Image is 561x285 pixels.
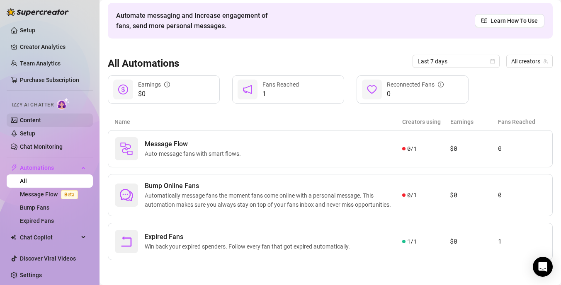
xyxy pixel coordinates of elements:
a: Content [20,117,41,123]
span: rollback [120,235,133,248]
a: Purchase Subscription [20,77,79,83]
span: Automatically message fans the moment fans come online with a personal message. This automation m... [145,191,402,209]
a: Team Analytics [20,60,61,67]
span: Automations [20,161,79,174]
span: All creators [511,55,548,68]
a: All [20,178,27,184]
span: Beta [61,190,78,199]
a: Expired Fans [20,217,54,224]
a: Discover Viral Videos [20,255,76,262]
article: Earnings [450,117,498,126]
span: Auto-message fans with smart flows. [145,149,244,158]
a: Setup [20,130,35,137]
a: Settings [20,272,42,278]
article: $0 [450,144,498,154]
span: 1 [262,89,299,99]
span: Win back your expired spenders. Follow every fan that got expired automatically. [145,242,353,251]
img: logo-BBDzfeDw.svg [7,8,69,16]
article: Creators using [402,117,450,126]
a: Chat Monitoring [20,143,63,150]
article: Name [114,117,402,126]
article: $0 [450,237,498,246]
span: heart [367,85,377,94]
span: comment [120,188,133,202]
span: team [543,59,548,64]
span: Chat Copilot [20,231,79,244]
span: 0 [387,89,444,99]
article: 0 [498,190,546,200]
img: svg%3e [120,142,133,155]
span: read [481,18,487,24]
span: dollar [118,85,128,94]
span: Fans Reached [262,81,299,88]
span: Last 7 days [418,55,495,68]
h3: All Automations [108,57,179,70]
a: Learn How To Use [475,14,544,27]
a: Setup [20,27,35,34]
article: 1 [498,237,546,246]
span: $0 [138,89,170,99]
span: calendar [490,59,495,64]
article: 0 [498,144,546,154]
span: 0 / 1 [407,144,417,153]
span: 1 / 1 [407,237,417,246]
span: Bump Online Fans [145,181,402,191]
span: notification [243,85,253,94]
span: info-circle [164,82,170,87]
span: info-circle [438,82,444,87]
span: Learn How To Use [491,16,538,25]
div: Earnings [138,80,170,89]
span: Message Flow [145,139,244,149]
img: AI Chatter [57,98,70,110]
span: thunderbolt [11,164,17,171]
span: Automate messaging and Increase engagement of fans, send more personal messages. [116,10,276,31]
span: 0 / 1 [407,191,417,200]
div: Reconnected Fans [387,80,444,89]
img: Chat Copilot [11,234,16,240]
article: Fans Reached [498,117,546,126]
article: $0 [450,190,498,200]
a: Creator Analytics [20,40,86,53]
div: Open Intercom Messenger [533,257,553,277]
span: Izzy AI Chatter [12,101,53,109]
a: Message FlowBeta [20,191,81,198]
a: Bump Fans [20,204,49,211]
span: Expired Fans [145,232,353,242]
